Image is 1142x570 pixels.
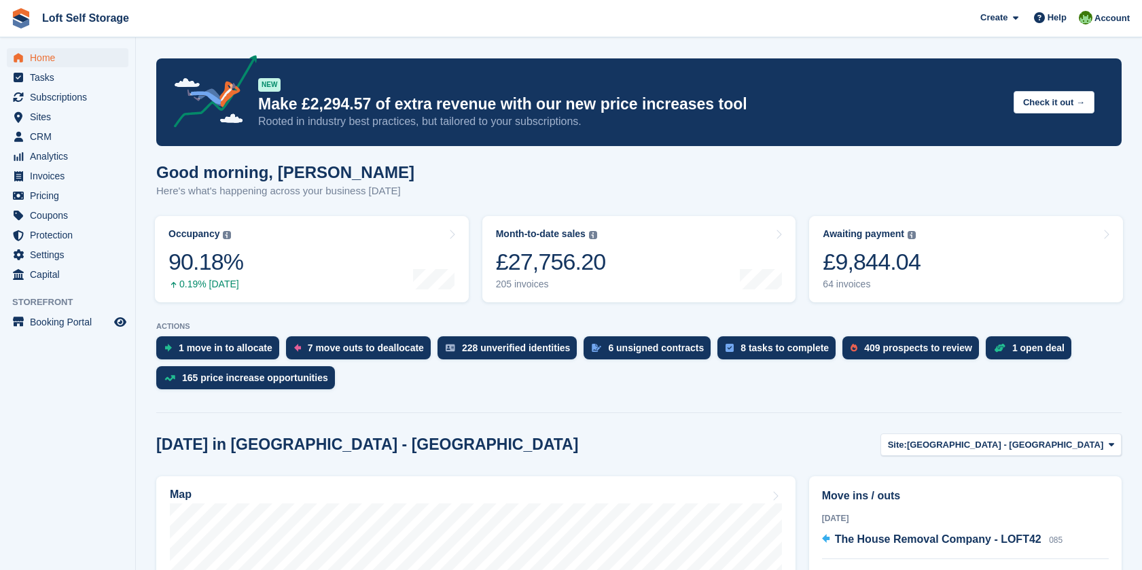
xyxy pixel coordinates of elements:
[182,372,328,383] div: 165 price increase opportunities
[980,11,1007,24] span: Create
[156,366,342,396] a: 165 price increase opportunities
[223,231,231,239] img: icon-info-grey-7440780725fd019a000dd9b08b2336e03edf1995a4989e88bcd33f0948082b44.svg
[864,342,972,353] div: 409 prospects to review
[164,375,175,381] img: price_increase_opportunities-93ffe204e8149a01c8c9dc8f82e8f89637d9d84a8eef4429ea346261dce0b2c0.svg
[30,68,111,87] span: Tasks
[7,245,128,264] a: menu
[294,344,301,352] img: move_outs_to_deallocate_icon-f764333ba52eb49d3ac5e1228854f67142a1ed5810a6f6cc68b1a99e826820c5.svg
[822,531,1063,549] a: The House Removal Company - LOFT42 085
[30,313,111,332] span: Booking Portal
[438,336,584,366] a: 228 unverified identities
[30,265,111,284] span: Capital
[1048,11,1067,24] span: Help
[1049,535,1063,545] span: 085
[823,279,921,290] div: 64 invoices
[496,248,606,276] div: £27,756.20
[589,231,597,239] img: icon-info-grey-7440780725fd019a000dd9b08b2336e03edf1995a4989e88bcd33f0948082b44.svg
[809,216,1123,302] a: Awaiting payment £9,844.04 64 invoices
[258,94,1003,114] p: Make £2,294.57 of extra revenue with our new price increases tool
[496,228,586,240] div: Month-to-date sales
[822,488,1109,504] h2: Move ins / outs
[726,344,734,352] img: task-75834270c22a3079a89374b754ae025e5fb1db73e45f91037f5363f120a921f8.svg
[496,279,606,290] div: 205 invoices
[156,435,578,454] h2: [DATE] in [GEOGRAPHIC_DATA] - [GEOGRAPHIC_DATA]
[592,344,601,352] img: contract_signature_icon-13c848040528278c33f63329250d36e43548de30e8caae1d1a13099fd9432cc5.svg
[286,336,438,366] a: 7 move outs to deallocate
[30,147,111,166] span: Analytics
[1094,12,1130,25] span: Account
[7,206,128,225] a: menu
[37,7,135,29] a: Loft Self Storage
[258,114,1003,129] p: Rooted in industry best practices, but tailored to your subscriptions.
[7,226,128,245] a: menu
[30,107,111,126] span: Sites
[30,245,111,264] span: Settings
[7,68,128,87] a: menu
[156,336,286,366] a: 1 move in to allocate
[30,127,111,146] span: CRM
[7,48,128,67] a: menu
[170,488,192,501] h2: Map
[1079,11,1092,24] img: James Johnson
[155,216,469,302] a: Occupancy 90.18% 0.19% [DATE]
[888,438,907,452] span: Site:
[7,147,128,166] a: menu
[822,512,1109,524] div: [DATE]
[7,88,128,107] a: menu
[462,342,571,353] div: 228 unverified identities
[842,336,986,366] a: 409 prospects to review
[7,265,128,284] a: menu
[156,183,414,199] p: Here's what's happening across your business [DATE]
[30,186,111,205] span: Pricing
[584,336,717,366] a: 6 unsigned contracts
[1014,91,1094,113] button: Check it out →
[179,342,272,353] div: 1 move in to allocate
[7,166,128,185] a: menu
[608,342,704,353] div: 6 unsigned contracts
[162,55,257,132] img: price-adjustments-announcement-icon-8257ccfd72463d97f412b2fc003d46551f7dbcb40ab6d574587a9cd5c0d94...
[30,88,111,107] span: Subscriptions
[7,313,128,332] a: menu
[908,231,916,239] img: icon-info-grey-7440780725fd019a000dd9b08b2336e03edf1995a4989e88bcd33f0948082b44.svg
[258,78,281,92] div: NEW
[835,533,1041,545] span: The House Removal Company - LOFT42
[7,107,128,126] a: menu
[168,228,219,240] div: Occupancy
[168,279,243,290] div: 0.19% [DATE]
[168,248,243,276] div: 90.18%
[308,342,424,353] div: 7 move outs to deallocate
[446,344,455,352] img: verify_identity-adf6edd0f0f0b5bbfe63781bf79b02c33cf7c696d77639b501bdc392416b5a36.svg
[717,336,842,366] a: 8 tasks to complete
[1012,342,1065,353] div: 1 open deal
[907,438,1103,452] span: [GEOGRAPHIC_DATA] - [GEOGRAPHIC_DATA]
[112,314,128,330] a: Preview store
[740,342,829,353] div: 8 tasks to complete
[880,433,1122,456] button: Site: [GEOGRAPHIC_DATA] - [GEOGRAPHIC_DATA]
[30,226,111,245] span: Protection
[164,344,172,352] img: move_ins_to_allocate_icon-fdf77a2bb77ea45bf5b3d319d69a93e2d87916cf1d5bf7949dd705db3b84f3ca.svg
[11,8,31,29] img: stora-icon-8386f47178a22dfd0bd8f6a31ec36ba5ce8667c1dd55bd0f319d3a0aa187defe.svg
[823,228,904,240] div: Awaiting payment
[30,48,111,67] span: Home
[823,248,921,276] div: £9,844.04
[7,127,128,146] a: menu
[986,336,1078,366] a: 1 open deal
[156,163,414,181] h1: Good morning, [PERSON_NAME]
[851,344,857,352] img: prospect-51fa495bee0391a8d652442698ab0144808aea92771e9ea1ae160a38d050c398.svg
[156,322,1122,331] p: ACTIONS
[994,343,1005,353] img: deal-1b604bf984904fb50ccaf53a9ad4b4a5d6e5aea283cecdc64d6e3604feb123c2.svg
[30,206,111,225] span: Coupons
[482,216,796,302] a: Month-to-date sales £27,756.20 205 invoices
[30,166,111,185] span: Invoices
[12,296,135,309] span: Storefront
[7,186,128,205] a: menu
